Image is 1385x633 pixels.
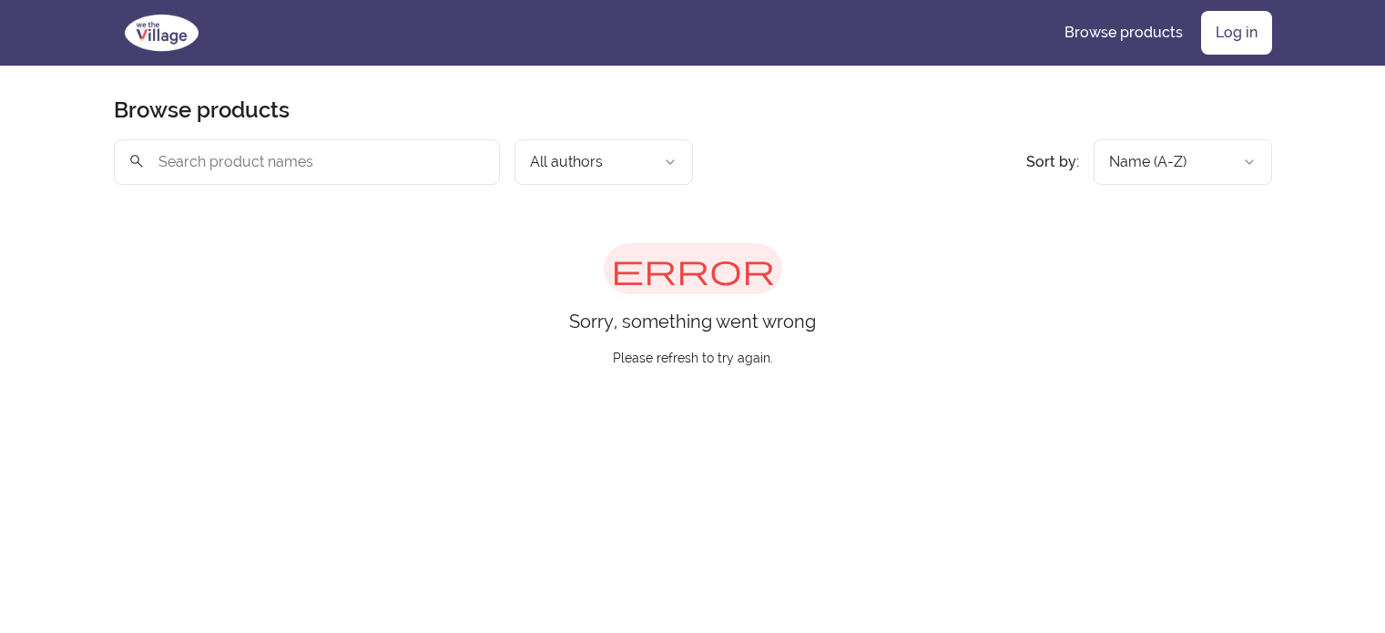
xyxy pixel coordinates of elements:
button: Filter by author [514,139,693,185]
span: search [128,148,145,174]
p: Sorry, something went wrong [569,309,816,334]
a: Browse products [1050,11,1197,55]
input: Search product names [114,139,500,185]
button: Product sort options [1094,139,1272,185]
span: Sort by: [1026,153,1079,170]
span: error [604,243,782,294]
a: Log in [1201,11,1272,55]
nav: Main [1050,11,1272,55]
h2: Browse products [114,96,290,125]
p: Please refresh to try again. [613,334,773,367]
img: We The Village logo [114,11,209,55]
